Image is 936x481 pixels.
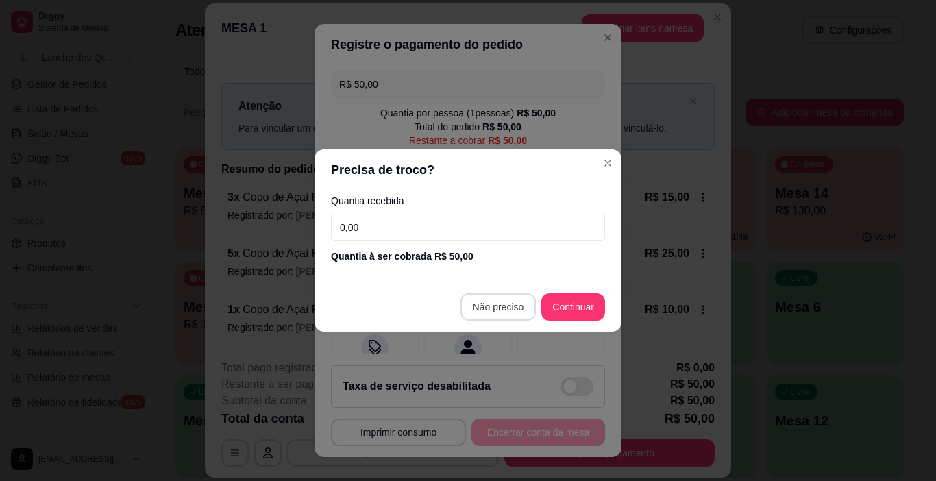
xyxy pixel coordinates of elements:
button: Close [597,152,619,174]
header: Precisa de troco? [315,149,621,190]
div: Quantia à ser cobrada R$ 50,00 [331,249,605,263]
button: Continuar [541,293,605,321]
button: Não preciso [460,293,537,321]
label: Quantia recebida [331,196,605,206]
